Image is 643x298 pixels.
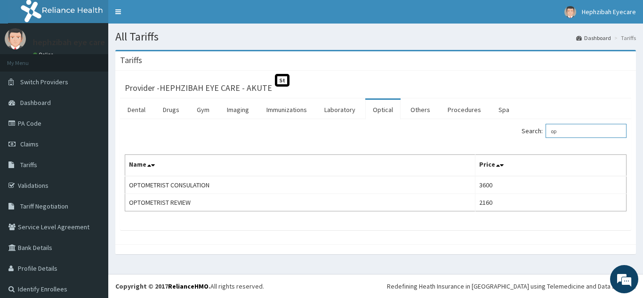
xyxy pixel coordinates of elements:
span: We're online! [55,89,130,184]
span: Dashboard [20,98,51,107]
textarea: Type your message and hit 'Enter' [5,198,179,231]
label: Search: [522,124,627,138]
a: Online [33,51,56,58]
a: RelianceHMO [168,282,209,290]
img: User Image [564,6,576,18]
td: OPTOMETRIST REVIEW [125,194,475,211]
h3: Tariffs [120,56,142,64]
input: Search: [546,124,627,138]
div: Minimize live chat window [154,5,177,27]
a: Drugs [155,100,187,120]
a: Imaging [219,100,257,120]
span: Hephzibah Eyecare [582,8,636,16]
h1: All Tariffs [115,31,636,43]
img: d_794563401_company_1708531726252_794563401 [17,47,38,71]
span: Claims [20,140,39,148]
strong: Copyright © 2017 . [115,282,210,290]
td: OPTOMETRIST CONSULATION [125,176,475,194]
a: Procedures [440,100,489,120]
p: hephzibah eye care [33,38,105,47]
footer: All rights reserved. [108,274,643,298]
span: Tariffs [20,161,37,169]
td: 2160 [475,194,627,211]
h3: Provider - HEPHZIBAH EYE CARE - AKUTE [125,84,272,92]
a: Optical [365,100,401,120]
a: Immunizations [259,100,314,120]
div: Redefining Heath Insurance in [GEOGRAPHIC_DATA] using Telemedicine and Data Science! [387,282,636,291]
a: Dashboard [576,34,611,42]
th: Name [125,155,475,177]
span: Switch Providers [20,78,68,86]
a: Gym [189,100,217,120]
th: Price [475,155,627,177]
a: Dental [120,100,153,120]
li: Tariffs [612,34,636,42]
div: Chat with us now [49,53,158,65]
td: 3600 [475,176,627,194]
a: Laboratory [317,100,363,120]
img: User Image [5,28,26,49]
span: St [275,74,289,87]
a: Spa [491,100,517,120]
a: Others [403,100,438,120]
span: Tariff Negotiation [20,202,68,210]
